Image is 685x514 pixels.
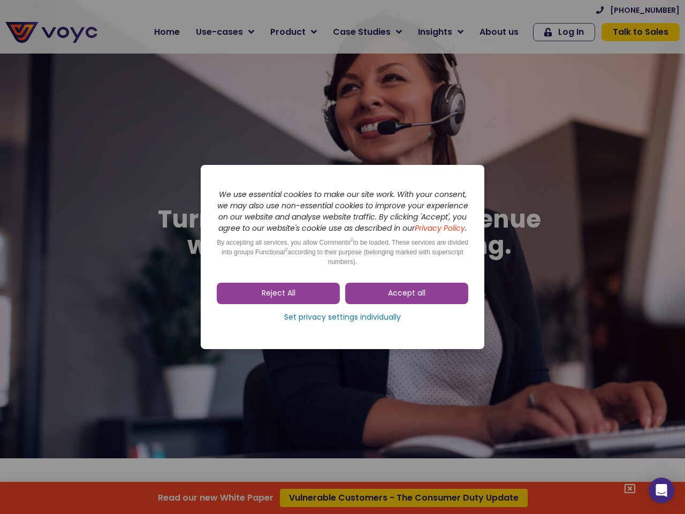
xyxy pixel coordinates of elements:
[217,309,468,326] a: Set privacy settings individually
[649,478,674,503] div: Open Intercom Messenger
[415,223,465,233] a: Privacy Policy
[351,237,353,243] sup: 2
[345,283,468,304] a: Accept all
[217,283,340,304] a: Reject All
[262,288,295,299] span: Reject All
[217,189,468,233] i: We use essential cookies to make our site work. With your consent, we may also use non-essential ...
[388,288,425,299] span: Accept all
[284,312,401,323] span: Set privacy settings individually
[285,247,287,252] sup: 2
[217,239,468,266] span: By accepting all services, you allow Comments to be loaded. These services are divided into group...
